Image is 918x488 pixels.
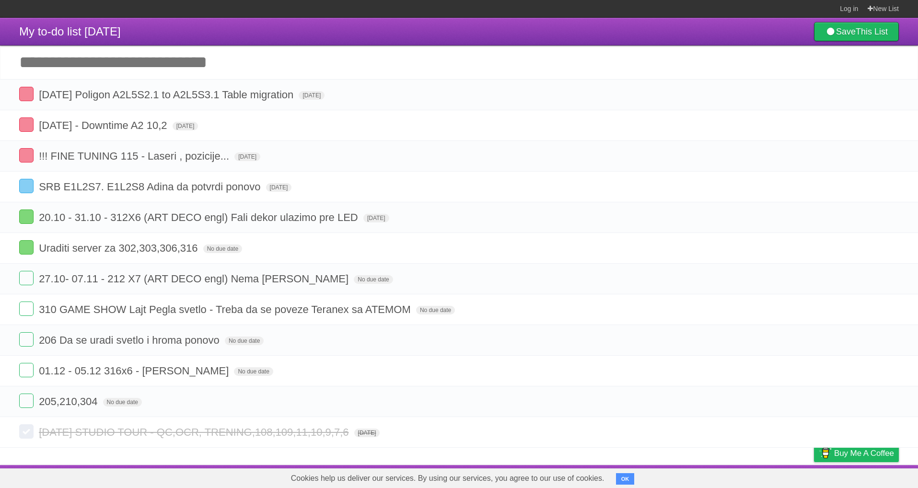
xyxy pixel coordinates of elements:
[39,181,263,193] span: SRB E1L2S7. E1L2S8 Adina da potvrdi ponovo
[718,467,757,486] a: Developers
[39,89,296,101] span: [DATE] Poligon A2L5S2.1 to A2L5S3.1 Table migration
[19,25,121,38] span: My to-do list [DATE]
[19,148,34,163] label: Done
[225,337,264,345] span: No due date
[19,240,34,255] label: Done
[686,467,707,486] a: About
[19,424,34,439] label: Done
[354,275,393,284] span: No due date
[19,117,34,132] label: Done
[39,242,200,254] span: Uraditi server za 302,303,306,316
[39,119,169,131] span: [DATE] - Downtime A2 10,2
[819,445,832,461] img: Buy me a coffee
[769,467,790,486] a: Terms
[39,273,351,285] span: 27.10- 07.11 - 212 X7 (ART DECO engl) Nema [PERSON_NAME]
[363,214,389,222] span: [DATE]
[19,332,34,347] label: Done
[203,244,242,253] span: No due date
[39,303,413,315] span: 310 GAME SHOW Lajt Pegla svetlo - Treba da se poveze Teranex sa ATEMOM
[19,209,34,224] label: Done
[39,395,100,407] span: 205,210,304
[299,91,325,100] span: [DATE]
[103,398,142,407] span: No due date
[39,334,222,346] span: 206 Da se uradi svetlo i hroma ponovo
[814,444,899,462] a: Buy me a coffee
[416,306,455,314] span: No due date
[19,363,34,377] label: Done
[354,429,380,437] span: [DATE]
[39,150,232,162] span: !!! FINE TUNING 115 - Laseri , pozicije...
[39,426,351,438] span: [DATE] STUDIO TOUR - QC,OCR, TRENING,108,109,11,10,9,7,6
[838,467,899,486] a: Suggest a feature
[266,183,292,192] span: [DATE]
[856,27,888,36] b: This List
[19,271,34,285] label: Done
[802,467,826,486] a: Privacy
[19,179,34,193] label: Done
[173,122,198,130] span: [DATE]
[281,469,614,488] span: Cookies help us deliver our services. By using our services, you agree to our use of cookies.
[19,394,34,408] label: Done
[39,211,360,223] span: 20.10 - 31.10 - 312X6 (ART DECO engl) Fali dekor ulazimo pre LED
[19,87,34,101] label: Done
[19,302,34,316] label: Done
[234,367,273,376] span: No due date
[814,22,899,41] a: SaveThis List
[616,473,635,485] button: OK
[234,152,260,161] span: [DATE]
[39,365,231,377] span: 01.12 - 05.12 316x6 - [PERSON_NAME]
[834,445,894,462] span: Buy me a coffee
